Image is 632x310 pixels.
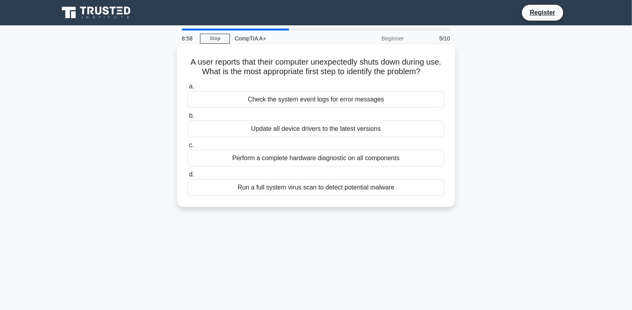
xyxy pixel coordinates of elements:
[187,121,445,137] div: Update all device drivers to the latest versions
[200,34,230,44] a: Stop
[408,31,455,46] div: 5/10
[189,112,194,119] span: b.
[230,31,339,46] div: CompTIA A+
[187,57,445,77] h5: A user reports that their computer unexpectedly shuts down during use. What is the most appropria...
[187,91,445,108] div: Check the system event logs for error messages
[339,31,408,46] div: Beginner
[177,31,200,46] div: 8:58
[187,179,445,196] div: Run a full system virus scan to detect potential malware
[189,171,194,178] span: d.
[189,142,194,148] span: c.
[525,8,560,17] a: Register
[187,150,445,166] div: Perform a complete hardware diagnostic on all components
[189,83,194,90] span: a.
